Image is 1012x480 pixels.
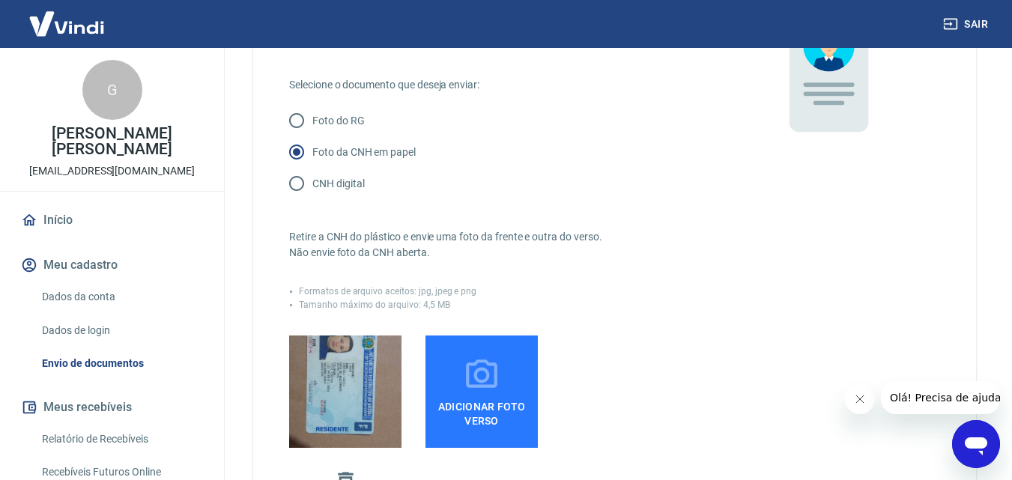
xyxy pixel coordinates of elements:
button: Sair [940,10,994,38]
img: Vindi [18,1,115,46]
p: Formatos de arquivo aceitos: jpg, jpeg e png [299,285,476,298]
p: Tamanho máximo do arquivo: 4,5 MB [299,298,450,312]
p: [PERSON_NAME] [PERSON_NAME] [12,126,212,157]
p: CNH digital [312,176,364,192]
a: Dados de login [36,315,206,346]
p: Selecione o documento que deseja enviar: [289,77,715,93]
iframe: Mensaje de la compañía [881,381,1000,414]
p: Foto do RG [312,113,365,129]
iframe: Cerrar mensaje [845,384,875,414]
label: Adicionar foto verso [425,335,538,448]
span: Olá! Precisa de ajuda? [9,10,126,22]
a: Relatório de Recebíveis [36,424,206,455]
span: Adicionar foto verso [431,394,532,428]
a: Início [18,204,206,237]
button: Meus recebíveis [18,391,206,424]
button: Meu cadastro [18,249,206,282]
div: G [82,60,142,120]
p: [EMAIL_ADDRESS][DOMAIN_NAME] [29,163,195,179]
p: Foto da CNH em papel [312,145,416,160]
a: Dados da conta [36,282,206,312]
a: Envio de documentos [36,348,206,379]
iframe: Botón para iniciar la ventana de mensajería [952,420,1000,468]
p: Retire a CNH do plástico e envie uma foto da frente e outra do verso. Não envie foto da CNH aberta. [289,229,715,261]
